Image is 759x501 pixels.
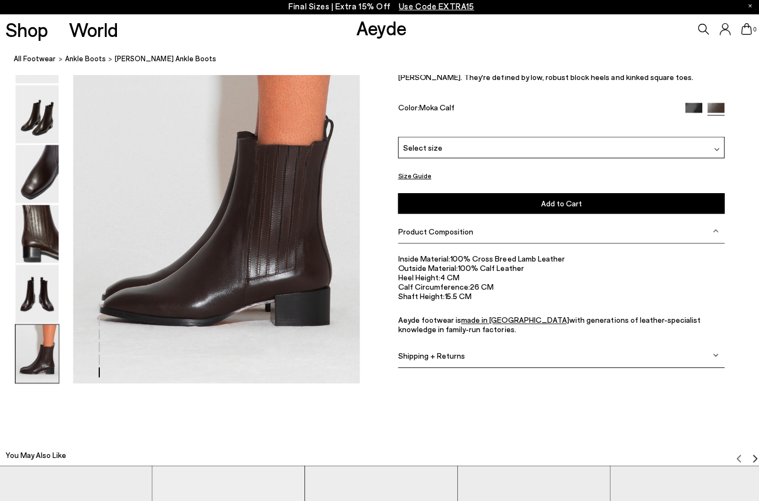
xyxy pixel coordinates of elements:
[396,283,721,292] li: 26 CM
[68,22,117,41] a: World
[396,255,721,264] li: 100% Cross Breed Lamb Leather
[287,2,472,15] p: Final Sizes | Extra 15% Off
[396,228,471,237] span: Product Composition
[14,55,56,67] a: All Footwear
[747,446,756,463] button: Next slide
[14,46,759,77] nav: breadcrumb
[731,446,740,463] button: Previous slide
[396,105,671,118] div: Color:
[396,264,456,274] span: Outside Material:
[731,455,740,463] img: svg%3E
[355,18,404,41] a: Aeyde
[747,455,756,463] img: svg%3E
[5,450,66,461] h2: You May Also Like
[709,230,715,235] img: svg%3E
[397,3,472,13] span: Navigate to /collections/ss25-final-sizes
[396,274,721,283] li: 4 CM
[65,56,105,65] span: Ankle Boots
[396,283,468,292] span: Calf Circumference:
[417,105,452,114] span: Moka Calf
[65,55,105,67] a: Ankle Boots
[737,25,749,38] a: 0
[15,147,58,205] img: Neil Leather Ankle Boots - Image 3
[15,266,58,324] img: Neil Leather Ankle Boots - Image 5
[709,353,715,359] img: svg%3E
[710,148,716,154] img: svg%3E
[15,206,58,264] img: Neil Leather Ankle Boots - Image 4
[396,292,721,302] li: 15.5 CM
[396,264,721,274] li: 100% Calf Leather
[396,292,442,302] span: Shaft Height:
[396,170,429,184] button: Size Guide
[749,29,754,35] span: 0
[396,255,448,264] span: Inside Material:
[459,316,566,325] a: made in [GEOGRAPHIC_DATA]
[396,351,463,361] span: Shipping + Returns
[396,195,721,215] button: Add to Cart
[5,22,47,41] a: Shop
[396,316,721,334] p: Aeyde footwear is with generations of leather-specialist knowledge in family-run factories.
[15,87,58,145] img: Neil Leather Ankle Boots - Image 2
[401,143,440,155] span: Select size
[114,55,215,67] span: [PERSON_NAME] Ankle Boots
[396,274,438,283] span: Heel Height:
[538,200,579,210] span: Add to Cart
[15,326,58,383] img: Neil Leather Ankle Boots - Image 6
